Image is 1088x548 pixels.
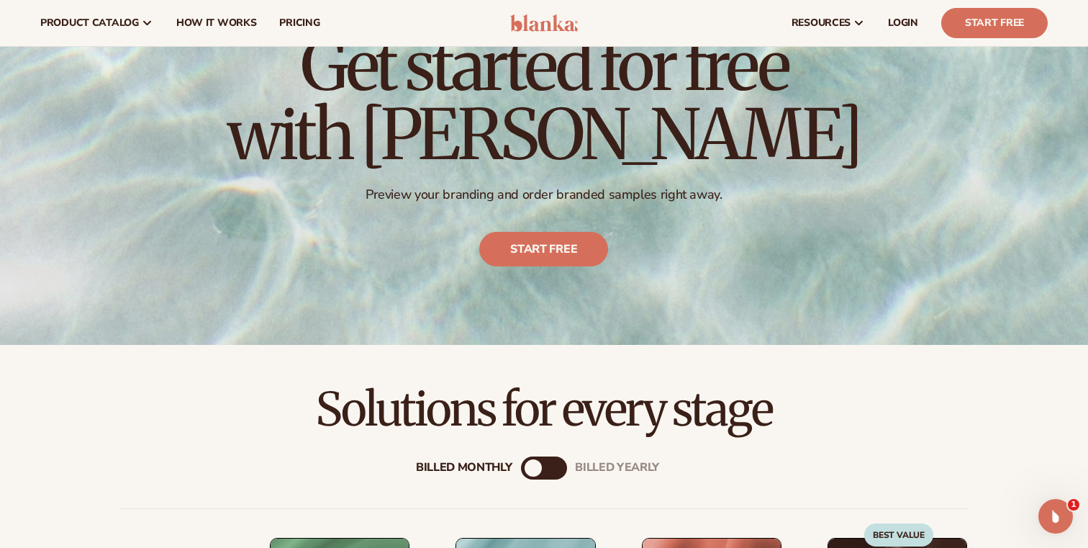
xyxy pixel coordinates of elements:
h1: Get started for free with [PERSON_NAME] [227,31,861,169]
div: billed Yearly [575,462,659,475]
span: product catalog [40,17,139,29]
a: Start free [480,232,609,266]
div: BEST VALUE [864,524,933,547]
iframe: Intercom live chat [1038,499,1073,534]
p: Preview your branding and order branded samples right away. [227,187,861,203]
span: 1 [1068,499,1079,511]
span: resources [792,17,851,29]
span: pricing [279,17,319,29]
span: LOGIN [888,17,918,29]
img: logo [510,14,579,32]
h2: Solutions for every stage [40,385,1048,434]
span: How It Works [176,17,257,29]
a: Start Free [941,8,1048,38]
div: Billed Monthly [416,462,512,475]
